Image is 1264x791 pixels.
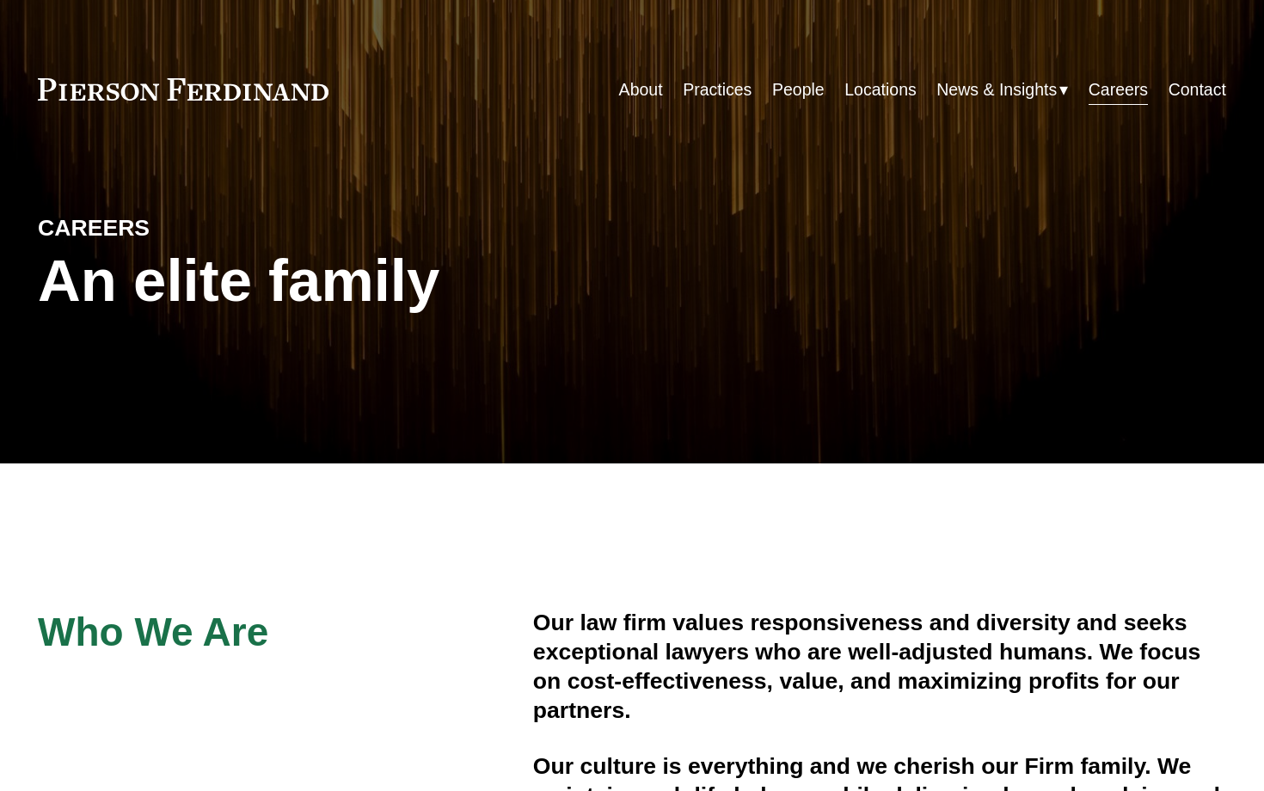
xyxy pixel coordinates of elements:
a: Locations [844,73,917,107]
a: folder dropdown [936,73,1068,107]
h4: Our law firm values responsiveness and diversity and seeks exceptional lawyers who are well-adjus... [533,609,1226,725]
span: News & Insights [936,75,1057,105]
a: Practices [683,73,752,107]
a: People [772,73,825,107]
span: Who We Are [38,610,268,654]
a: Careers [1089,73,1148,107]
a: Contact [1169,73,1226,107]
h1: An elite family [38,248,632,316]
h4: CAREERS [38,214,334,243]
a: About [619,73,663,107]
